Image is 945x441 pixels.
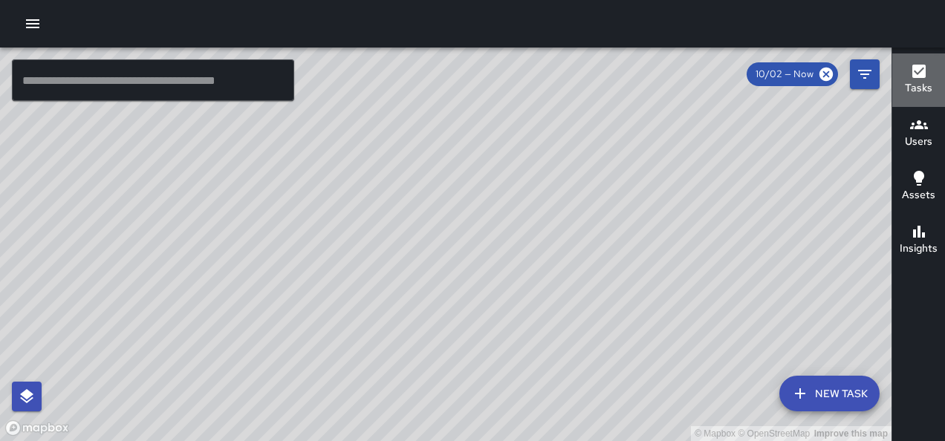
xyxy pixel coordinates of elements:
h6: Assets [902,187,935,203]
button: New Task [779,376,880,411]
div: 10/02 — Now [747,62,838,86]
button: Filters [850,59,880,89]
button: Insights [892,214,945,267]
h6: Insights [900,241,938,257]
button: Assets [892,160,945,214]
h6: Tasks [905,80,932,97]
h6: Users [905,134,932,150]
button: Tasks [892,53,945,107]
button: Users [892,107,945,160]
span: 10/02 — Now [747,67,822,82]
